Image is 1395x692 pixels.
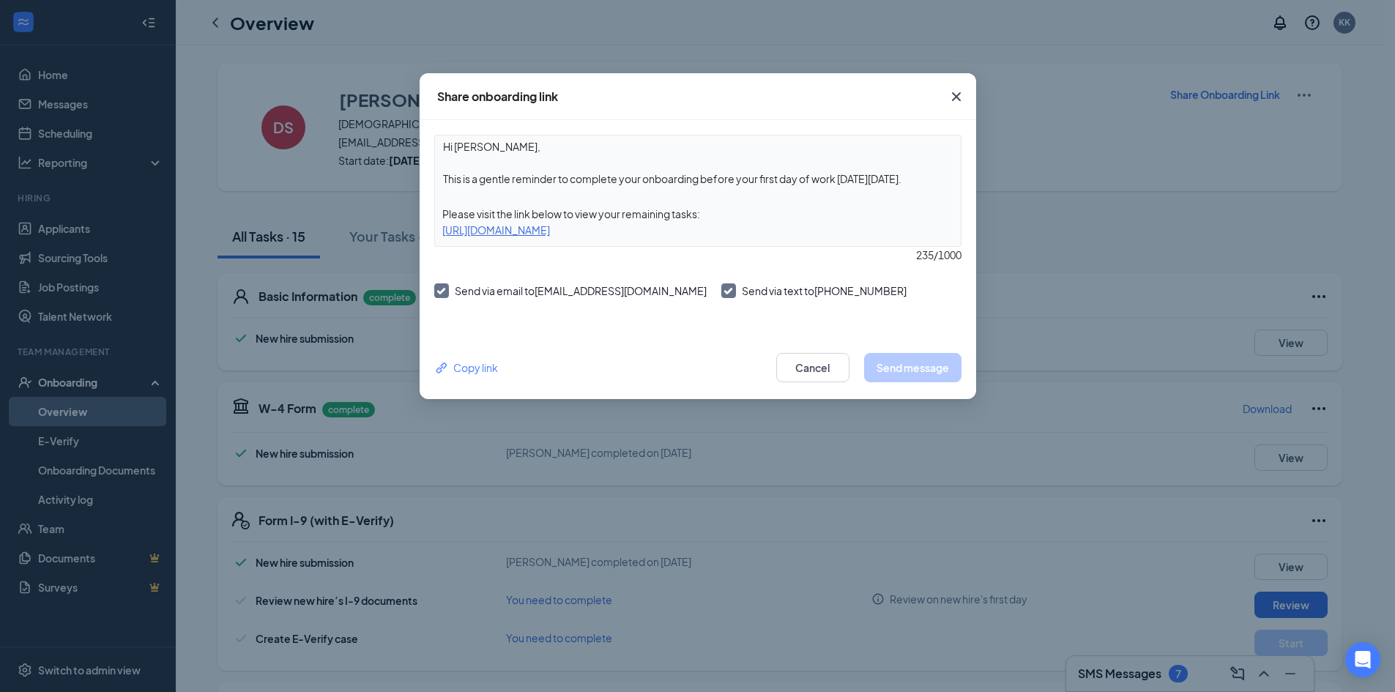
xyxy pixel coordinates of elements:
[864,353,961,382] button: Send message
[776,353,849,382] button: Cancel
[1345,642,1380,677] div: Open Intercom Messenger
[434,360,498,376] div: Copy link
[435,206,961,222] div: Please visit the link below to view your remaining tasks:
[434,247,961,263] div: 235 / 1000
[434,360,450,376] svg: Link
[937,73,976,120] button: Close
[948,88,965,105] svg: Cross
[742,284,907,297] span: Send via text to [PHONE_NUMBER]
[434,360,498,376] button: Link Copy link
[437,89,558,105] div: Share onboarding link
[435,222,961,238] div: [URL][DOMAIN_NAME]
[435,135,961,190] textarea: Hi [PERSON_NAME], This is a gentle reminder to complete your onboarding before your first day of ...
[455,284,707,297] span: Send via email to [EMAIL_ADDRESS][DOMAIN_NAME]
